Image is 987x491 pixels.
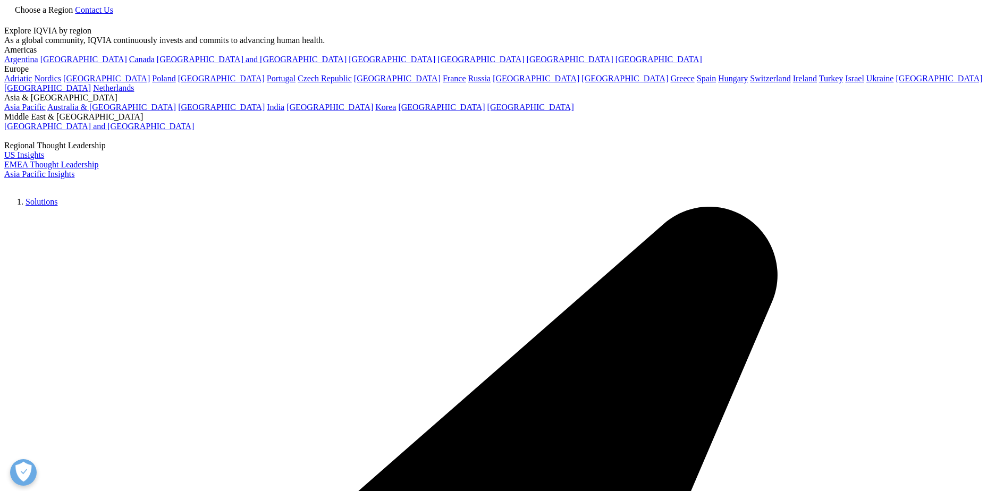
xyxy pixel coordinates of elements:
a: Asia Pacific [4,103,46,112]
a: [GEOGRAPHIC_DATA] and [GEOGRAPHIC_DATA] [157,55,347,64]
a: Hungary [718,74,748,83]
a: [GEOGRAPHIC_DATA] [527,55,613,64]
a: France [443,74,466,83]
a: Argentina [4,55,38,64]
a: [GEOGRAPHIC_DATA] [493,74,579,83]
a: Russia [468,74,491,83]
a: [GEOGRAPHIC_DATA] [437,55,524,64]
a: US Insights [4,150,44,159]
a: Poland [152,74,175,83]
a: [GEOGRAPHIC_DATA] [349,55,435,64]
a: [GEOGRAPHIC_DATA] [487,103,574,112]
a: [GEOGRAPHIC_DATA] [178,103,265,112]
a: Czech Republic [298,74,352,83]
a: Ukraine [866,74,894,83]
a: [GEOGRAPHIC_DATA] [398,103,485,112]
div: Americas [4,45,983,55]
div: Asia & [GEOGRAPHIC_DATA] [4,93,983,103]
a: [GEOGRAPHIC_DATA] [40,55,127,64]
a: Greece [670,74,694,83]
a: Nordics [34,74,61,83]
a: [GEOGRAPHIC_DATA] [896,74,982,83]
a: Portugal [267,74,296,83]
div: Middle East & [GEOGRAPHIC_DATA] [4,112,983,122]
a: Canada [129,55,155,64]
a: India [267,103,284,112]
a: [GEOGRAPHIC_DATA] [63,74,150,83]
a: [GEOGRAPHIC_DATA] [354,74,441,83]
a: Contact Us [75,5,113,14]
a: Switzerland [750,74,790,83]
a: Israel [845,74,864,83]
a: [GEOGRAPHIC_DATA] [615,55,702,64]
span: Choose a Region [15,5,73,14]
div: As a global community, IQVIA continuously invests and commits to advancing human health. [4,36,983,45]
a: Korea [375,103,396,112]
a: Solutions [26,197,57,206]
a: Asia Pacific Insights [4,170,74,179]
a: Turkey [819,74,843,83]
button: Open Preferences [10,459,37,486]
a: [GEOGRAPHIC_DATA] [581,74,668,83]
div: Europe [4,64,983,74]
a: EMEA Thought Leadership [4,160,98,169]
a: Australia & [GEOGRAPHIC_DATA] [47,103,176,112]
a: Ireland [793,74,817,83]
a: Adriatic [4,74,32,83]
a: [GEOGRAPHIC_DATA] [4,83,91,92]
a: [GEOGRAPHIC_DATA] and [GEOGRAPHIC_DATA] [4,122,194,131]
a: [GEOGRAPHIC_DATA] [286,103,373,112]
a: [GEOGRAPHIC_DATA] [178,74,265,83]
div: Explore IQVIA by region [4,26,983,36]
a: Spain [697,74,716,83]
a: Netherlands [93,83,134,92]
div: Regional Thought Leadership [4,141,983,150]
